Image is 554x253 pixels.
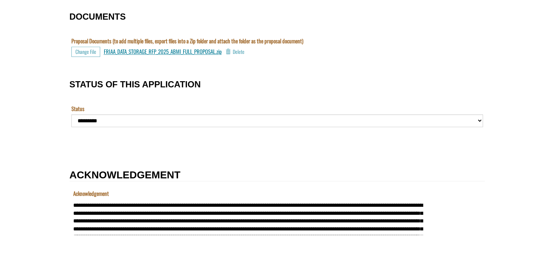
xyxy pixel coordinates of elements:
[2,9,351,22] input: Program is a required field.
[70,170,485,181] h2: ACKNOWLEDGEMENT
[2,40,351,53] input: Name
[70,72,485,135] fieldset: STATUS OF THIS APPLICATION
[71,47,100,57] button: Choose File for Proposal Documents (to add multiple files, export files into a Zip folder and att...
[71,105,85,112] label: Status
[71,37,303,45] label: Proposal Documents (to add multiple files, export files into a Zip folder and attach the folder a...
[2,9,351,45] textarea: Acknowledgement
[2,30,16,38] label: The name of the custom entity.
[70,80,485,89] h3: STATUS OF THIS APPLICATION
[70,142,485,155] fieldset: Section
[2,61,46,68] label: Submissions Due Date
[70,12,485,21] h3: DOCUMENTS
[225,47,244,57] button: Delete
[70,4,485,65] fieldset: DOCUMENTS
[104,47,222,55] a: FRIAA_DATA_STORAGE_RFP_2025_ABMI_FULL_PROPOSAL.zip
